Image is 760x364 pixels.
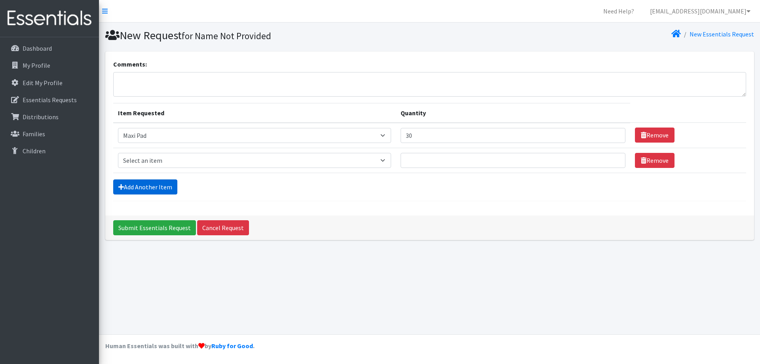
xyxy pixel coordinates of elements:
[23,44,52,52] p: Dashboard
[23,96,77,104] p: Essentials Requests
[23,113,59,121] p: Distributions
[113,103,396,123] th: Item Requested
[23,147,46,155] p: Children
[396,103,630,123] th: Quantity
[211,342,253,350] a: Ruby for Good
[23,61,50,69] p: My Profile
[3,5,96,32] img: HumanEssentials
[23,79,63,87] p: Edit My Profile
[3,57,96,73] a: My Profile
[197,220,249,235] a: Cancel Request
[3,40,96,56] a: Dashboard
[182,30,271,42] small: for Name Not Provided
[105,342,255,350] strong: Human Essentials was built with by .
[3,109,96,125] a: Distributions
[3,126,96,142] a: Families
[3,143,96,159] a: Children
[597,3,640,19] a: Need Help?
[3,92,96,108] a: Essentials Requests
[23,130,45,138] p: Families
[644,3,757,19] a: [EMAIL_ADDRESS][DOMAIN_NAME]
[105,29,427,42] h1: New Request
[113,220,196,235] input: Submit Essentials Request
[3,75,96,91] a: Edit My Profile
[113,59,147,69] label: Comments:
[113,179,177,194] a: Add Another Item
